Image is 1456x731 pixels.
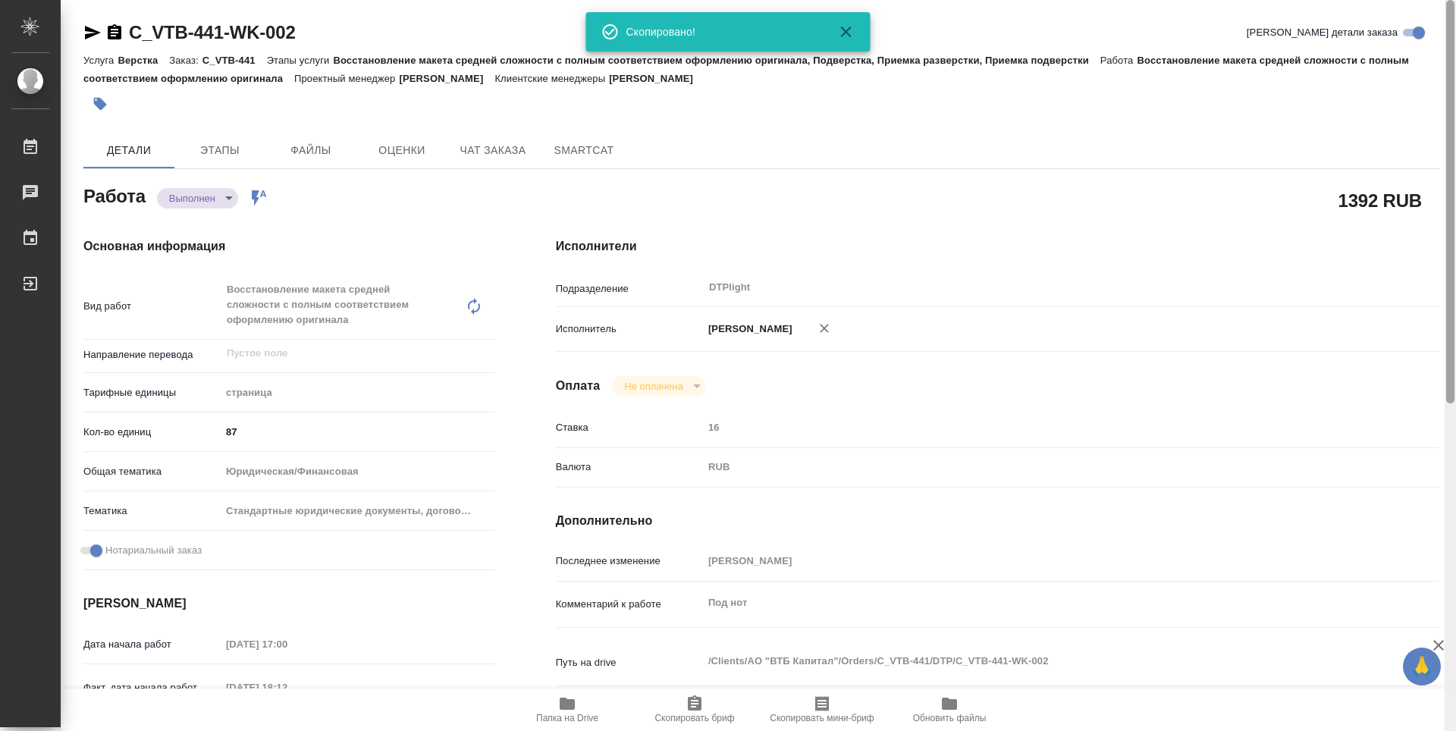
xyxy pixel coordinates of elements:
[83,637,221,652] p: Дата начала работ
[1403,648,1441,686] button: 🙏
[548,141,620,160] span: SmartCat
[165,192,220,205] button: Выполнен
[556,377,601,395] h4: Оплата
[758,689,886,731] button: Скопировать мини-бриф
[83,181,146,209] h2: Работа
[556,237,1439,256] h4: Исполнители
[294,73,399,84] p: Проектный менеджер
[556,655,703,670] p: Путь на drive
[221,380,495,406] div: страница
[118,55,169,66] p: Верстка
[83,87,117,121] button: Добавить тэг
[703,590,1366,616] textarea: Под нот
[556,597,703,612] p: Комментарий к работе
[83,425,221,440] p: Кол-во единиц
[83,680,221,695] p: Факт. дата начала работ
[770,713,874,723] span: Скопировать мини-бриф
[105,24,124,42] button: Скопировать ссылку
[399,73,494,84] p: [PERSON_NAME]
[202,55,267,66] p: C_VTB-441
[83,237,495,256] h4: Основная информация
[83,55,118,66] p: Услуга
[169,55,202,66] p: Заказ:
[275,141,347,160] span: Файлы
[703,416,1366,438] input: Пустое поле
[83,299,221,314] p: Вид работ
[366,141,438,160] span: Оценки
[556,420,703,435] p: Ставка
[609,73,704,84] p: [PERSON_NAME]
[221,459,495,485] div: Юридическая/Финансовая
[1409,651,1435,682] span: 🙏
[221,421,495,443] input: ✎ Введи что-нибудь
[157,188,238,209] div: Выполнен
[105,543,202,558] span: Нотариальный заказ
[620,380,687,393] button: Не оплачена
[612,376,705,397] div: Выполнен
[1100,55,1137,66] p: Работа
[83,24,102,42] button: Скопировать ссылку для ЯМессенджера
[457,141,529,160] span: Чат заказа
[184,141,256,160] span: Этапы
[556,322,703,337] p: Исполнитель
[556,281,703,296] p: Подразделение
[83,504,221,519] p: Тематика
[504,689,631,731] button: Папка на Drive
[556,554,703,569] p: Последнее изменение
[83,595,495,613] h4: [PERSON_NAME]
[1338,187,1422,213] h2: 1392 RUB
[556,460,703,475] p: Валюта
[83,347,221,362] p: Направление перевода
[93,141,165,160] span: Детали
[626,24,816,39] div: Скопировано!
[1247,25,1398,40] span: [PERSON_NAME] детали заказа
[703,454,1366,480] div: RUB
[536,713,598,723] span: Папка на Drive
[631,689,758,731] button: Скопировать бриф
[828,23,864,41] button: Закрыть
[225,344,460,362] input: Пустое поле
[83,385,221,400] p: Тарифные единицы
[221,498,495,524] div: Стандартные юридические документы, договоры, уставы
[494,73,609,84] p: Клиентские менеджеры
[808,312,841,345] button: Удалить исполнителя
[556,512,1439,530] h4: Дополнительно
[654,713,734,723] span: Скопировать бриф
[83,464,221,479] p: Общая тематика
[221,676,353,698] input: Пустое поле
[703,648,1366,674] textarea: /Clients/АО "ВТБ Капитал"/Orders/C_VTB-441/DTP/C_VTB-441-WK-002
[886,689,1013,731] button: Обновить файлы
[333,55,1100,66] p: Восстановление макета средней сложности с полным соответствием оформлению оригинала, Подверстка, ...
[221,633,353,655] input: Пустое поле
[129,22,296,42] a: C_VTB-441-WK-002
[703,322,792,337] p: [PERSON_NAME]
[913,713,987,723] span: Обновить файлы
[703,550,1366,572] input: Пустое поле
[267,55,334,66] p: Этапы услуги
